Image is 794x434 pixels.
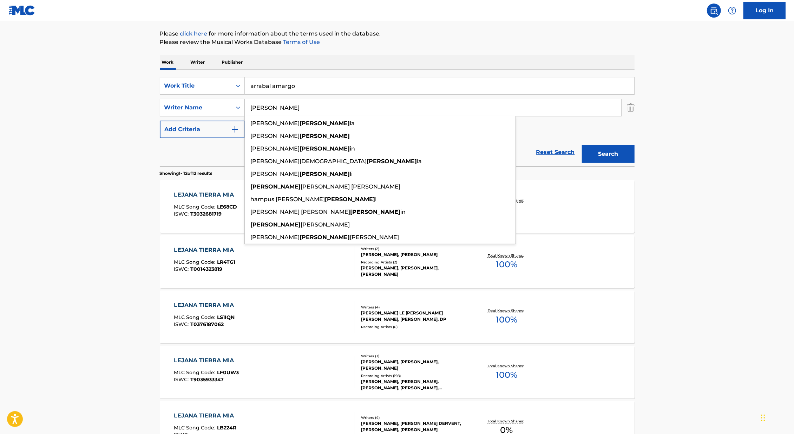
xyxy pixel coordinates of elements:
[160,346,635,398] a: LEJANA TIERRA MIAMLC Song Code:LF0UW3ISWC:T9035933347Writers (3)[PERSON_NAME], [PERSON_NAME], [PE...
[160,291,635,343] a: LEJANA TIERRA MIAMLC Song Code:LS1IQNISWC:T0376187062Writers (4)[PERSON_NAME] LE [PERSON_NAME] [P...
[8,5,35,15] img: MLC Logo
[251,234,300,241] span: [PERSON_NAME]
[251,221,301,228] strong: [PERSON_NAME]
[488,253,525,258] p: Total Known Shares:
[350,209,401,215] strong: [PERSON_NAME]
[174,314,217,320] span: MLC Song Code :
[251,158,367,165] span: [PERSON_NAME][DEMOGRAPHIC_DATA]
[251,209,350,215] span: [PERSON_NAME] [PERSON_NAME]
[350,145,355,152] span: in
[251,133,300,139] span: [PERSON_NAME]
[174,211,190,217] span: ISWC :
[160,38,635,46] p: Please review the Musical Works Database
[251,196,325,203] span: hampus [PERSON_NAME]
[160,170,212,177] p: Showing 1 - 12 of 12 results
[160,180,635,233] a: LEJANA TIERRA MIAMLC Song Code:LE68CDISWC:T3032681719Writers (2)[PERSON_NAME], [PERSON_NAME]Recor...
[217,369,239,376] span: LF0UW3
[189,55,207,70] p: Writer
[174,321,190,327] span: ISWC :
[164,82,228,90] div: Work Title
[496,258,517,271] span: 100 %
[190,266,222,272] span: T0014323819
[533,145,578,160] a: Reset Search
[180,30,208,37] a: click here
[361,260,467,265] div: Recording Artists ( 2 )
[282,39,320,45] a: Terms of Use
[361,305,467,310] div: Writers ( 4 )
[231,125,239,134] img: 9d2ae6d4665cec9f34b9.svg
[251,183,301,190] strong: [PERSON_NAME]
[174,411,237,420] div: LEJANA TIERRA MIA
[488,419,525,424] p: Total Known Shares:
[174,356,239,365] div: LEJANA TIERRA MIA
[707,4,721,18] a: Public Search
[488,308,525,313] p: Total Known Shares:
[300,133,350,139] strong: [PERSON_NAME]
[251,145,300,152] span: [PERSON_NAME]
[174,246,237,254] div: LEJANA TIERRA MIA
[251,171,300,177] span: [PERSON_NAME]
[361,265,467,277] div: [PERSON_NAME], [PERSON_NAME],[PERSON_NAME]
[361,353,467,359] div: Writers ( 3 )
[301,221,350,228] span: [PERSON_NAME]
[174,204,217,210] span: MLC Song Code :
[174,301,237,309] div: LEJANA TIERRA MIA
[350,171,353,177] span: li
[761,407,765,428] div: Drag
[582,145,635,163] button: Search
[160,55,176,70] p: Work
[496,313,517,326] span: 100 %
[300,120,350,127] strong: [PERSON_NAME]
[325,196,375,203] strong: [PERSON_NAME]
[361,251,467,258] div: [PERSON_NAME], [PERSON_NAME]
[174,425,217,431] span: MLC Song Code :
[375,196,377,203] span: l
[160,235,635,288] a: LEJANA TIERRA MIAMLC Song Code:LR4TG1ISWC:T0014323819Writers (2)[PERSON_NAME], [PERSON_NAME]Recor...
[361,359,467,371] div: [PERSON_NAME], [PERSON_NAME], [PERSON_NAME]
[174,266,190,272] span: ISWC :
[743,2,786,19] a: Log In
[350,234,399,241] span: [PERSON_NAME]
[710,6,718,15] img: search
[361,420,467,433] div: [PERSON_NAME], [PERSON_NAME] DERVENT, [PERSON_NAME], [PERSON_NAME]
[160,77,635,166] form: Search Form
[725,4,739,18] div: Help
[488,363,525,369] p: Total Known Shares:
[300,234,350,241] strong: [PERSON_NAME]
[728,6,736,15] img: help
[160,121,245,138] button: Add Criteria
[217,204,237,210] span: LE68CD
[251,120,300,127] span: [PERSON_NAME]
[190,211,222,217] span: T3032681719
[174,191,237,199] div: LEJANA TIERRA MIA
[401,209,406,215] span: in
[217,425,236,431] span: LB224R
[174,376,190,383] span: ISWC :
[496,369,517,381] span: 100 %
[367,158,417,165] strong: [PERSON_NAME]
[300,145,350,152] strong: [PERSON_NAME]
[361,378,467,391] div: [PERSON_NAME], [PERSON_NAME], [PERSON_NAME], [PERSON_NAME], [PERSON_NAME]
[174,259,217,265] span: MLC Song Code :
[350,120,355,127] span: la
[361,246,467,251] div: Writers ( 2 )
[164,103,228,112] div: Writer Name
[300,171,350,177] strong: [PERSON_NAME]
[361,310,467,323] div: [PERSON_NAME] LE [PERSON_NAME] [PERSON_NAME], [PERSON_NAME], DP
[627,99,635,116] img: Delete Criterion
[361,324,467,330] div: Recording Artists ( 0 )
[417,158,422,165] span: la
[160,30,635,38] p: Please for more information about the terms used in the database.
[220,55,245,70] p: Publisher
[361,373,467,378] div: Recording Artists ( 198 )
[217,259,235,265] span: LR4TG1
[759,400,794,434] iframe: Chat Widget
[217,314,235,320] span: LS1IQN
[361,415,467,420] div: Writers ( 4 )
[190,376,224,383] span: T9035933347
[190,321,224,327] span: T0376187062
[174,369,217,376] span: MLC Song Code :
[301,183,401,190] span: [PERSON_NAME] [PERSON_NAME]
